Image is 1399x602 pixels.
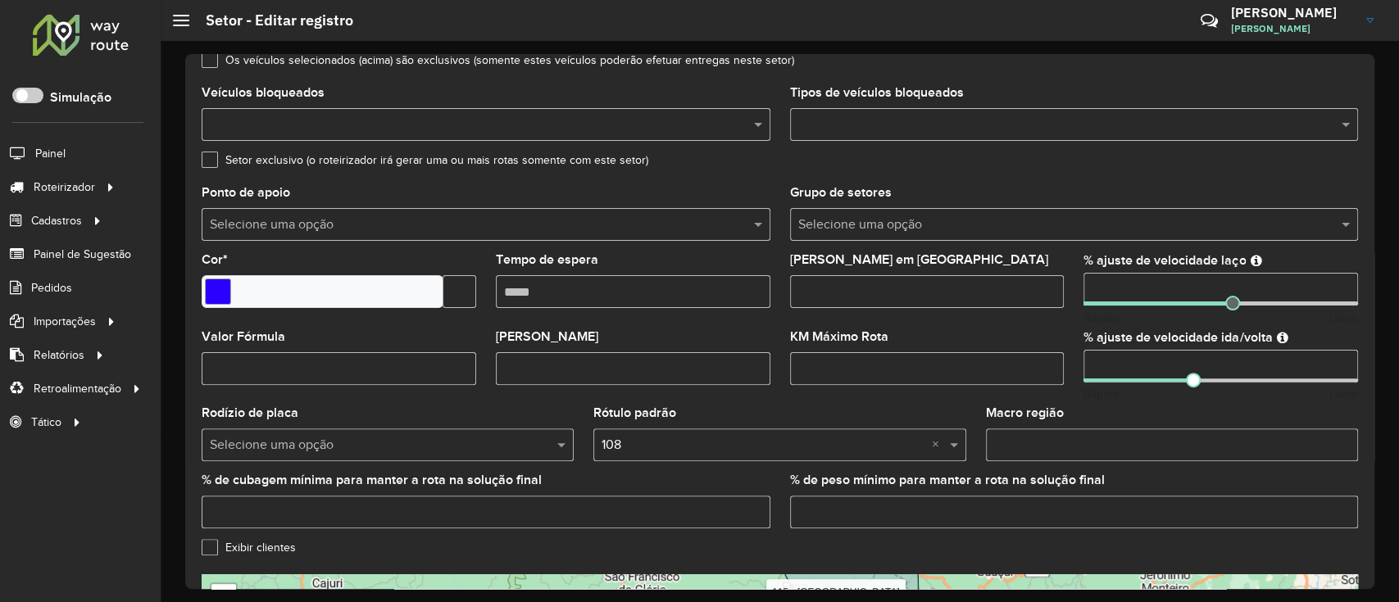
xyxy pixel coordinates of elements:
label: Macro região [986,403,1064,423]
span: Painel de Sugestão [34,246,131,263]
label: Rótulo padrão [593,403,676,423]
label: Os veículos selecionados (acima) são exclusivos (somente estes veículos poderão efetuar entregas ... [202,52,794,69]
label: [PERSON_NAME] [496,327,598,346]
label: KM Máximo Rota [790,327,888,346]
span: Painel [35,145,66,162]
em: Ajuste de velocidade do veículo entre a saída do depósito até o primeiro cliente e a saída do últ... [1276,331,1288,344]
span: Lento [1329,386,1358,403]
span: Roteirizador [34,179,95,196]
span: [PERSON_NAME] [1231,21,1354,36]
label: Valor Fórmula [202,327,285,346]
label: Veículos bloqueados [202,83,325,102]
label: % ajuste de velocidade laço [1083,251,1246,270]
h3: [PERSON_NAME] [1231,5,1354,20]
span: Rápido [1083,310,1119,327]
label: [PERSON_NAME] em [GEOGRAPHIC_DATA] [790,250,1048,269]
label: Ponto de apoio [202,183,290,202]
span: Pedidos [31,279,72,296]
label: Tipos de veículos bloqueados [790,83,964,102]
label: Tempo de espera [496,250,598,269]
label: % de peso mínimo para manter a rota na solução final [790,470,1105,490]
input: Select a color [205,278,231,305]
a: Contato Rápido [1192,3,1227,38]
label: Simulação [50,88,111,107]
span: Cadastros [31,212,82,229]
label: Rodízio de placa [202,403,298,423]
span: Retroalimentação [34,380,121,397]
em: Ajuste de velocidade do veículo entre clientes [1250,254,1261,267]
span: Rápido [1083,386,1119,403]
h2: Setor - Editar registro [189,11,353,29]
label: Grupo de setores [790,183,892,202]
label: Setor exclusivo (o roteirizador irá gerar uma ou mais rotas somente com este setor) [202,152,648,169]
span: Tático [31,414,61,431]
span: Relatórios [34,346,84,364]
label: % ajuste de velocidade ida/volta [1083,328,1272,347]
span: Importações [34,313,96,330]
span: Clear all [932,435,946,455]
label: % de cubagem mínima para manter a rota na solução final [202,470,542,490]
span: Lento [1329,310,1358,327]
label: Cor [202,250,228,269]
label: Exibir clientes [202,539,296,556]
